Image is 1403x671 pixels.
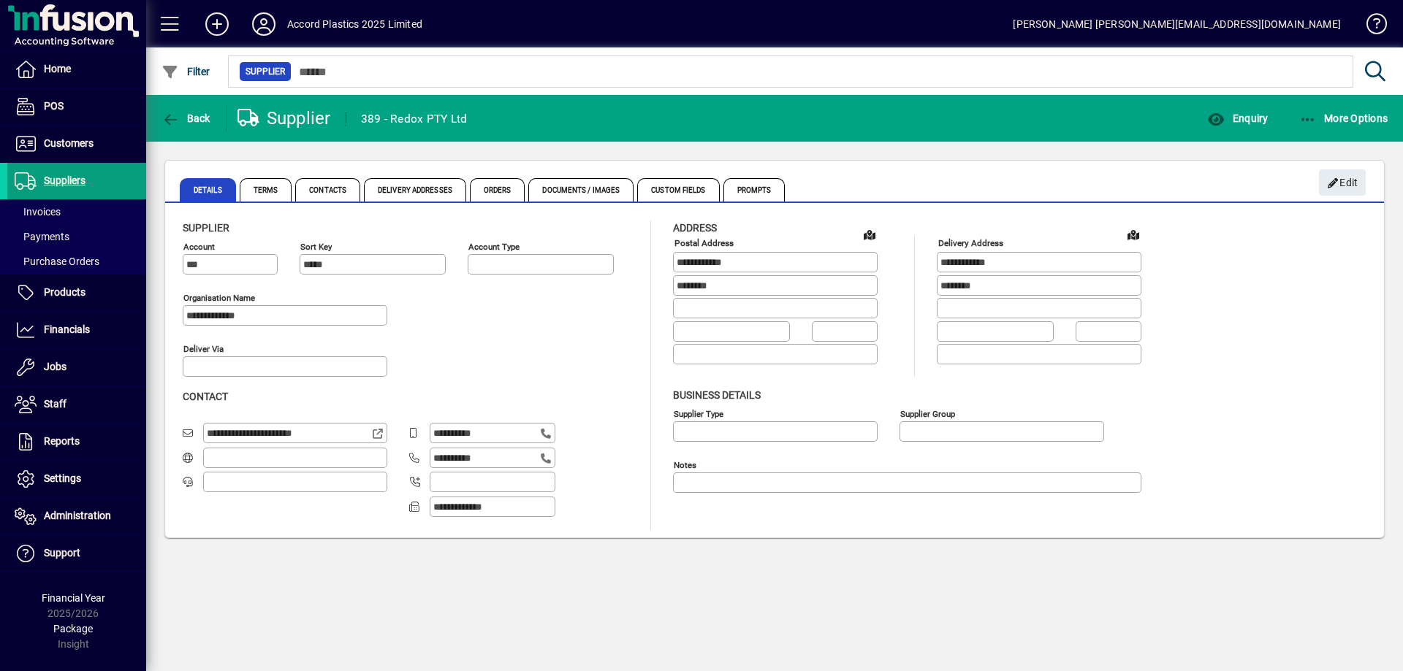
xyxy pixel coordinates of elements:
[7,461,146,497] a: Settings
[7,312,146,348] a: Financials
[246,64,285,79] span: Supplier
[364,178,466,202] span: Delivery Addresses
[1296,105,1392,131] button: More Options
[15,206,61,218] span: Invoices
[15,256,99,267] span: Purchase Orders
[44,323,90,335] span: Financials
[900,408,955,418] mat-label: Supplier group
[673,389,761,401] span: Business details
[44,137,94,149] span: Customers
[7,386,146,423] a: Staff
[44,175,85,186] span: Suppliers
[470,178,525,202] span: Orders
[44,472,81,484] span: Settings
[183,242,215,252] mat-label: Account
[183,293,255,303] mat-label: Organisation name
[1204,105,1271,131] button: Enquiry
[44,361,66,372] span: Jobs
[44,510,111,521] span: Administration
[158,105,214,131] button: Back
[7,535,146,572] a: Support
[53,623,93,634] span: Package
[7,498,146,534] a: Administration
[674,408,723,418] mat-label: Supplier type
[637,178,719,202] span: Custom Fields
[7,51,146,88] a: Home
[44,286,85,298] span: Products
[300,242,332,252] mat-label: Sort key
[1122,223,1145,246] a: View on map
[15,231,69,242] span: Payments
[44,100,64,112] span: POS
[7,349,146,386] a: Jobs
[194,11,240,37] button: Add
[183,222,229,234] span: Supplier
[7,199,146,224] a: Invoices
[1327,171,1358,195] span: Edit
[7,126,146,162] a: Customers
[240,11,287,37] button: Profile
[44,398,66,410] span: Staff
[7,275,146,311] a: Products
[468,242,520,252] mat-label: Account Type
[44,435,80,447] span: Reports
[146,105,227,131] app-page-header-button: Back
[1319,169,1366,196] button: Edit
[183,344,224,354] mat-label: Deliver via
[1013,12,1341,36] div: [PERSON_NAME] [PERSON_NAME][EMAIL_ADDRESS][DOMAIN_NAME]
[158,58,214,85] button: Filter
[673,222,717,234] span: Address
[361,107,468,131] div: 389 - Redox PTY Ltd
[42,592,105,604] span: Financial Year
[1299,112,1388,124] span: More Options
[161,66,210,77] span: Filter
[295,178,360,202] span: Contacts
[858,223,881,246] a: View on map
[44,63,71,74] span: Home
[287,12,422,36] div: Accord Plastics 2025 Limited
[7,88,146,125] a: POS
[237,107,331,130] div: Supplier
[528,178,634,202] span: Documents / Images
[161,112,210,124] span: Back
[1207,112,1268,124] span: Enquiry
[240,178,292,202] span: Terms
[44,547,80,559] span: Support
[723,178,786,202] span: Prompts
[674,459,696,469] mat-label: Notes
[1356,3,1385,50] a: Knowledge Base
[7,224,146,249] a: Payments
[7,423,146,460] a: Reports
[7,249,146,274] a: Purchase Orders
[183,391,228,402] span: Contact
[180,178,236,202] span: Details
